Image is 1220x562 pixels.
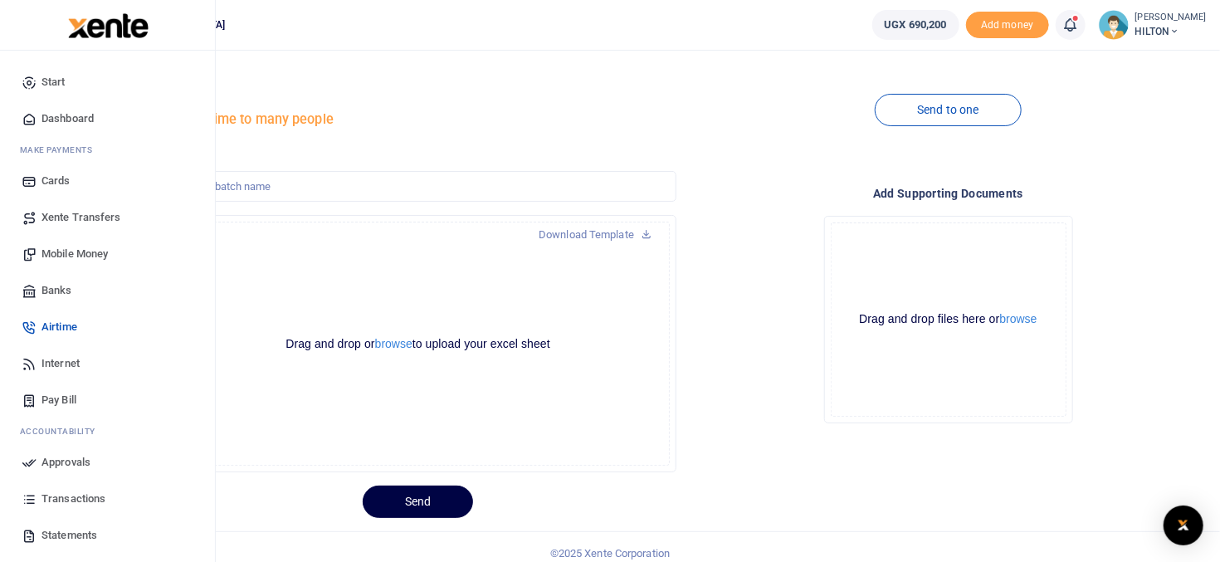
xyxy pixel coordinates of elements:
span: Approvals [41,454,90,471]
a: Internet [13,345,202,382]
a: Transactions [13,481,202,517]
li: Toup your wallet [966,12,1049,39]
a: Download Template [525,222,665,248]
span: ake Payments [28,144,93,156]
span: countability [32,425,95,437]
span: Mobile Money [41,246,108,262]
img: profile-user [1099,10,1129,40]
span: Statements [41,527,97,544]
a: Start [13,64,202,100]
span: UGX 690,200 [885,17,947,33]
a: Add money [966,17,1049,30]
span: Airtime [41,319,77,335]
span: Start [41,74,66,90]
h4: Airtime [159,85,676,103]
a: profile-user [PERSON_NAME] HILTON [1099,10,1207,40]
button: browse [1000,313,1037,325]
span: Pay Bill [41,392,76,408]
a: Xente Transfers [13,199,202,236]
a: Statements [13,517,202,554]
li: M [13,137,202,163]
div: File Uploader [159,215,676,472]
a: Banks [13,272,202,309]
a: Mobile Money [13,236,202,272]
a: logo-small logo-large logo-large [66,18,149,31]
a: Dashboard [13,100,202,137]
div: File Uploader [824,216,1073,423]
a: Pay Bill [13,382,202,418]
span: Dashboard [41,110,94,127]
h5: Send airtime to many people [159,111,676,128]
input: Create a batch name [159,171,676,203]
a: Airtime [13,309,202,345]
span: Add money [966,12,1049,39]
div: Drag and drop or to upload your excel sheet [219,336,617,352]
span: HILTON [1135,24,1207,39]
button: browse [375,338,412,349]
a: Send to one [875,94,1021,126]
small: [PERSON_NAME] [1135,11,1207,25]
span: Internet [41,355,80,372]
div: Open Intercom Messenger [1164,506,1203,545]
a: Cards [13,163,202,199]
a: Approvals [13,444,202,481]
span: Banks [41,282,72,299]
img: logo-large [68,13,149,38]
span: Cards [41,173,71,189]
a: UGX 690,200 [872,10,959,40]
li: Wallet ballance [866,10,966,40]
span: Xente Transfers [41,209,121,226]
span: Transactions [41,491,105,507]
div: Drag and drop files here or [832,311,1066,327]
li: Ac [13,418,202,444]
h4: Add supporting Documents [690,184,1207,203]
button: Send [363,486,473,518]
